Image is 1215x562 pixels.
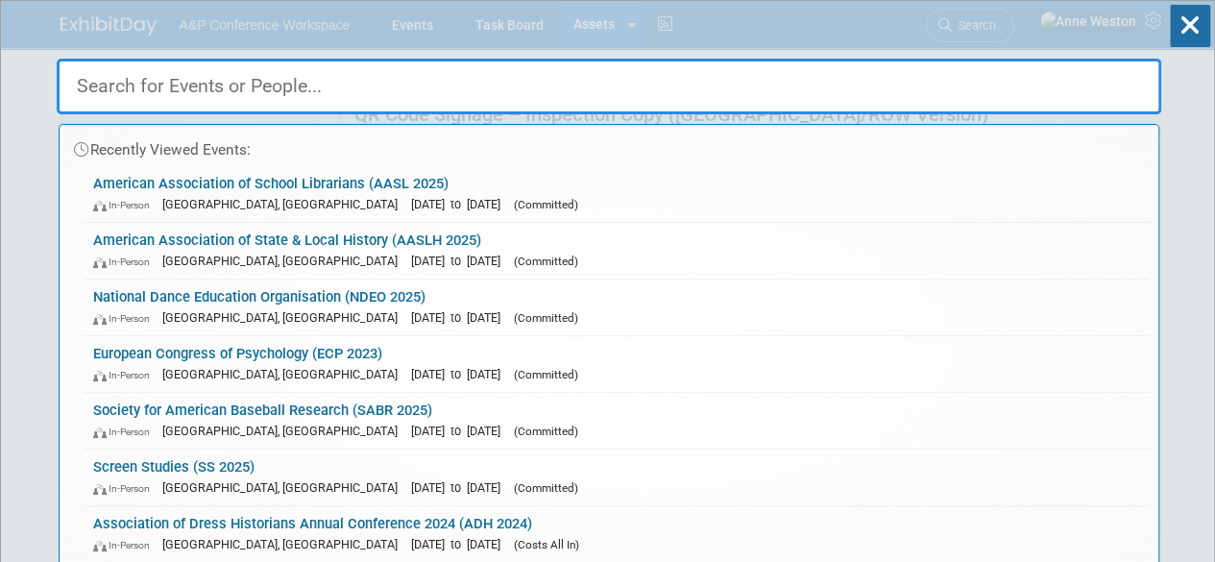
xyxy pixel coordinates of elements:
span: In-Person [93,312,158,325]
span: [DATE] to [DATE] [411,367,510,381]
span: [GEOGRAPHIC_DATA], [GEOGRAPHIC_DATA] [162,310,407,325]
div: Recently Viewed Events: [69,125,1149,166]
span: (Committed) [514,425,578,438]
span: [GEOGRAPHIC_DATA], [GEOGRAPHIC_DATA] [162,254,407,268]
span: [DATE] to [DATE] [411,197,510,211]
span: [GEOGRAPHIC_DATA], [GEOGRAPHIC_DATA] [162,424,407,438]
span: (Committed) [514,368,578,381]
span: [DATE] to [DATE] [411,480,510,495]
a: Society for American Baseball Research (SABR 2025) In-Person [GEOGRAPHIC_DATA], [GEOGRAPHIC_DATA]... [84,393,1149,449]
span: [GEOGRAPHIC_DATA], [GEOGRAPHIC_DATA] [162,537,407,551]
span: (Committed) [514,198,578,211]
a: European Congress of Psychology (ECP 2023) In-Person [GEOGRAPHIC_DATA], [GEOGRAPHIC_DATA] [DATE] ... [84,336,1149,392]
span: In-Person [93,256,158,268]
span: In-Person [93,482,158,495]
a: Screen Studies (SS 2025) In-Person [GEOGRAPHIC_DATA], [GEOGRAPHIC_DATA] [DATE] to [DATE] (Committed) [84,450,1149,505]
span: In-Person [93,369,158,381]
span: (Committed) [514,481,578,495]
a: American Association of School Librarians (AASL 2025) In-Person [GEOGRAPHIC_DATA], [GEOGRAPHIC_DA... [84,166,1149,222]
span: [DATE] to [DATE] [411,254,510,268]
span: [DATE] to [DATE] [411,424,510,438]
span: [GEOGRAPHIC_DATA], [GEOGRAPHIC_DATA] [162,480,407,495]
span: [GEOGRAPHIC_DATA], [GEOGRAPHIC_DATA] [162,197,407,211]
span: [DATE] to [DATE] [411,310,510,325]
span: [GEOGRAPHIC_DATA], [GEOGRAPHIC_DATA] [162,367,407,381]
span: (Committed) [514,255,578,268]
a: Association of Dress Historians Annual Conference 2024 (ADH 2024) In-Person [GEOGRAPHIC_DATA], [G... [84,506,1149,562]
input: Search for Events or People... [57,59,1161,114]
span: [DATE] to [DATE] [411,537,510,551]
span: In-Person [93,539,158,551]
span: In-Person [93,426,158,438]
span: (Costs All In) [514,538,579,551]
a: National Dance Education Organisation (NDEO 2025) In-Person [GEOGRAPHIC_DATA], [GEOGRAPHIC_DATA] ... [84,280,1149,335]
span: In-Person [93,199,158,211]
span: (Committed) [514,311,578,325]
a: American Association of State & Local History (AASLH 2025) In-Person [GEOGRAPHIC_DATA], [GEOGRAPH... [84,223,1149,279]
